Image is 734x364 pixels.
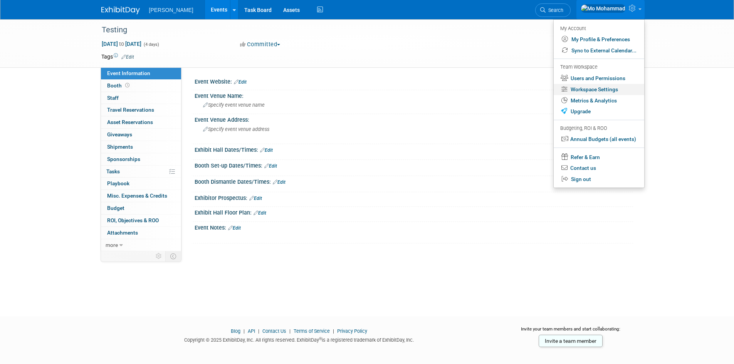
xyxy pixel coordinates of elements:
img: Mo Mohammad [581,4,626,13]
span: | [256,328,261,334]
span: Shipments [107,144,133,150]
span: Attachments [107,230,138,236]
button: Committed [237,40,283,49]
a: Travel Reservations [101,104,181,116]
a: API [248,328,255,334]
span: Giveaways [107,131,132,138]
div: My Account [560,23,637,33]
a: Annual Budgets (all events) [554,134,644,145]
span: Travel Reservations [107,107,154,113]
span: [PERSON_NAME] [149,7,193,13]
a: Edit [234,79,247,85]
a: Edit [254,210,266,216]
a: Upgrade [554,106,644,117]
a: ROI, Objectives & ROO [101,215,181,226]
a: Event Information [101,67,181,79]
a: Edit [121,54,134,60]
div: Event Venue Name: [195,90,633,100]
a: Search [535,3,571,17]
a: Edit [228,225,241,231]
a: Sponsorships [101,153,181,165]
div: Booth Set-up Dates/Times: [195,160,633,170]
a: Workspace Settings [554,84,644,95]
span: Staff [107,95,119,101]
span: to [118,41,125,47]
span: Booth [107,82,131,89]
span: Playbook [107,180,129,186]
a: Giveaways [101,129,181,141]
span: Event Information [107,70,150,76]
td: Tags [101,53,134,60]
a: Budget [101,202,181,214]
a: Privacy Policy [337,328,367,334]
a: Refer & Earn [554,151,644,163]
a: Tasks [101,166,181,178]
img: ExhibitDay [101,7,140,14]
div: Team Workspace [560,63,637,72]
div: Event Notes: [195,222,633,232]
div: Booth Dismantle Dates/Times: [195,176,633,186]
span: ROI, Objectives & ROO [107,217,159,223]
a: Attachments [101,227,181,239]
span: | [287,328,292,334]
a: more [101,239,181,251]
a: Booth [101,80,181,92]
a: Sync to External Calendar... [554,45,644,56]
a: Edit [260,148,273,153]
span: Budget [107,205,124,211]
a: Edit [273,179,286,185]
a: Edit [249,196,262,201]
a: Contact us [554,163,644,174]
span: [DATE] [DATE] [101,40,142,47]
span: Sponsorships [107,156,140,162]
a: Users and Permissions [554,73,644,84]
span: Booth not reserved yet [124,82,131,88]
span: more [106,242,118,248]
a: My Profile & Preferences [554,34,644,45]
a: Playbook [101,178,181,190]
div: Invite your team members and start collaborating: [509,326,633,337]
span: Tasks [106,168,120,174]
a: Terms of Service [294,328,330,334]
a: Shipments [101,141,181,153]
span: | [242,328,247,334]
a: Asset Reservations [101,116,181,128]
span: Specify event venue address [203,126,269,132]
span: Misc. Expenses & Credits [107,193,167,199]
a: Invite a team member [539,335,603,347]
span: Search [546,7,563,13]
div: Budgeting, ROI & ROO [560,124,637,133]
a: Edit [264,163,277,169]
div: Exhibitor Prospectus: [195,192,633,202]
div: Exhibit Hall Dates/Times: [195,144,633,154]
span: | [331,328,336,334]
a: Blog [231,328,240,334]
span: (4 days) [143,42,159,47]
td: Personalize Event Tab Strip [152,251,166,261]
a: Contact Us [262,328,286,334]
span: Asset Reservations [107,119,153,125]
div: Testing [99,23,590,37]
div: Event Venue Address: [195,114,633,124]
div: Copyright © 2025 ExhibitDay, Inc. All rights reserved. ExhibitDay is a registered trademark of Ex... [101,335,497,344]
a: Metrics & Analytics [554,95,644,106]
a: Staff [101,92,181,104]
a: Misc. Expenses & Credits [101,190,181,202]
td: Toggle Event Tabs [165,251,181,261]
div: Event Website: [195,76,633,86]
span: Specify event venue name [203,102,265,108]
sup: ® [319,337,322,341]
a: Sign out [554,174,644,185]
div: Exhibit Hall Floor Plan: [195,207,633,217]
